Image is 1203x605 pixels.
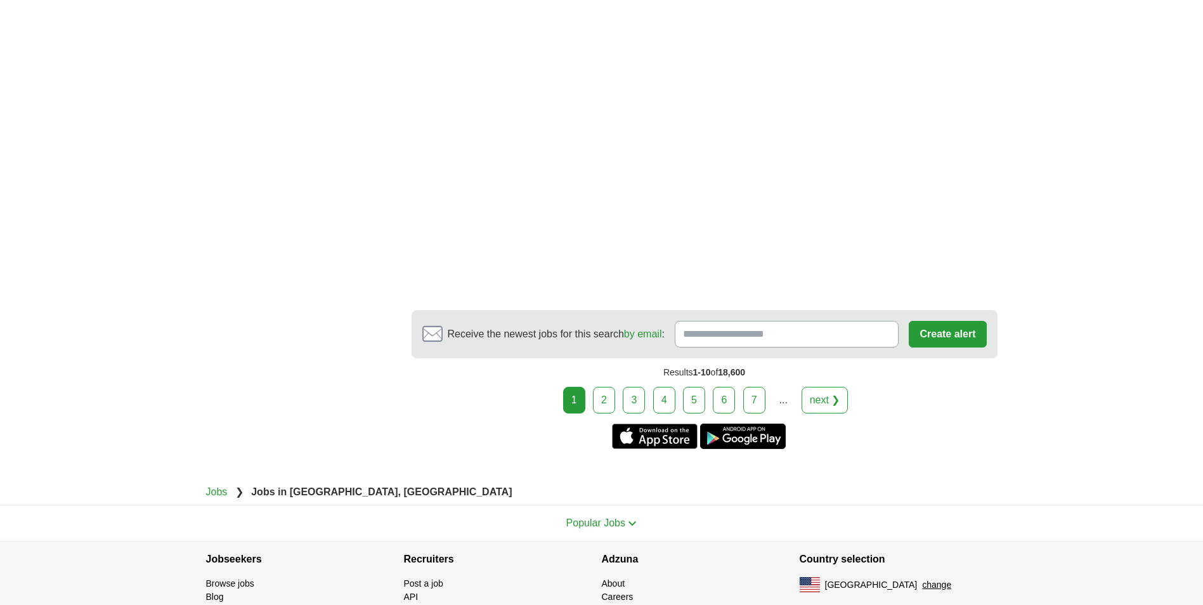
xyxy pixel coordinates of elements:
a: 7 [743,387,765,413]
div: Results of [412,358,998,387]
a: Careers [602,592,634,602]
strong: Jobs in [GEOGRAPHIC_DATA], [GEOGRAPHIC_DATA] [251,486,512,497]
span: [GEOGRAPHIC_DATA] [825,578,918,592]
a: Browse jobs [206,578,254,589]
a: Post a job [404,578,443,589]
span: ❯ [235,486,244,497]
a: 6 [713,387,735,413]
a: Blog [206,592,224,602]
img: toggle icon [628,521,637,526]
h4: Country selection [800,542,998,577]
div: 1 [563,387,585,413]
a: 4 [653,387,675,413]
span: Receive the newest jobs for this search : [448,327,665,342]
a: Get the Android app [700,424,786,449]
a: next ❯ [802,387,849,413]
button: Create alert [909,321,986,348]
div: ... [771,387,796,413]
a: Get the iPhone app [612,424,698,449]
iframe: Sign in with Google Dialog [942,13,1190,185]
span: 1-10 [693,367,711,377]
a: by email [624,329,662,339]
span: Popular Jobs [566,517,625,528]
button: change [922,578,951,592]
a: 5 [683,387,705,413]
a: 2 [593,387,615,413]
a: Jobs [206,486,228,497]
a: 3 [623,387,645,413]
img: US flag [800,577,820,592]
a: API [404,592,419,602]
a: About [602,578,625,589]
span: 18,600 [718,367,745,377]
